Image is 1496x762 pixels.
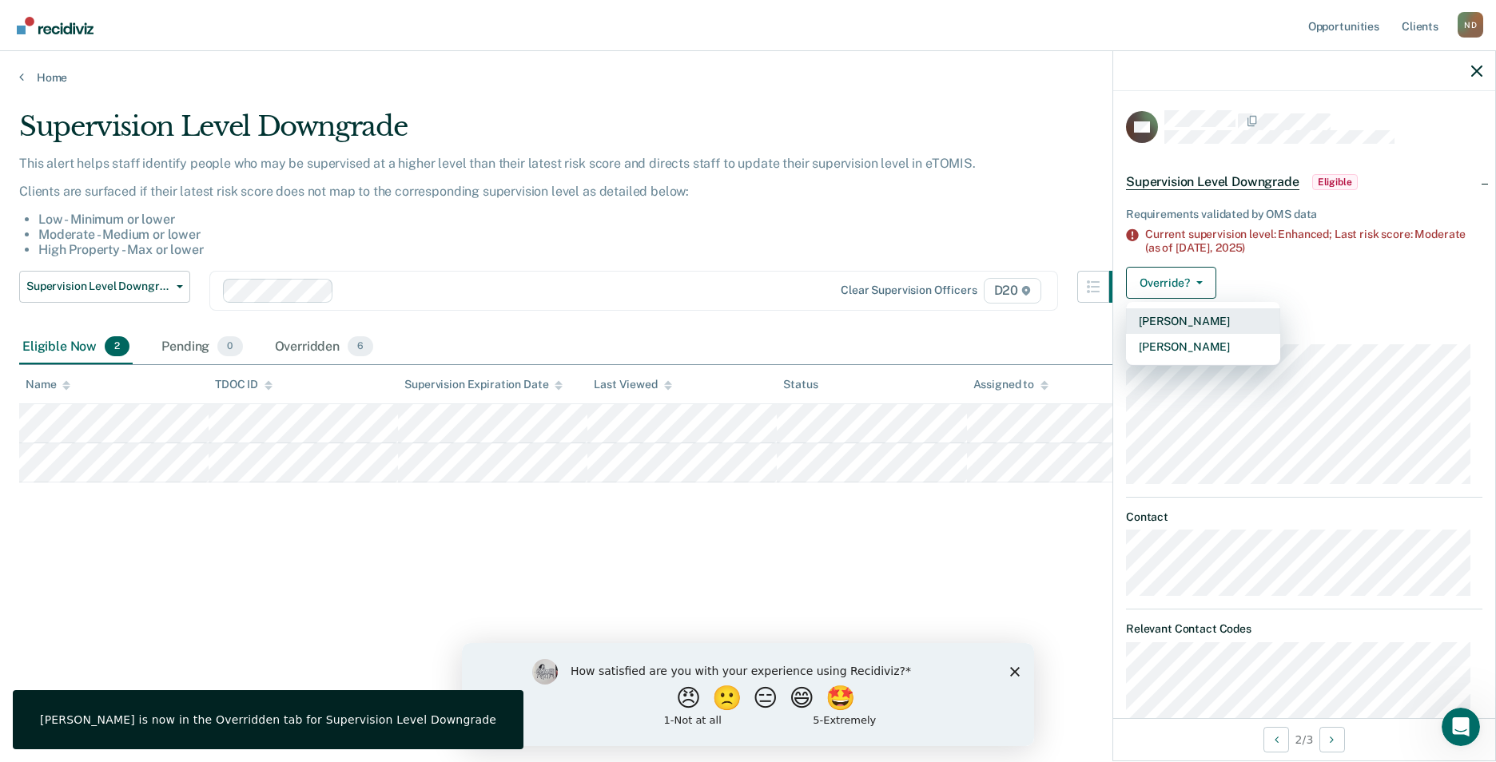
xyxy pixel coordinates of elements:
span: Eligible [1312,174,1358,190]
span: 6 [348,336,373,357]
button: [PERSON_NAME] [1126,308,1280,334]
div: Pending [158,330,245,365]
div: [PERSON_NAME] is now in the Overridden tab for Supervision Level Downgrade [40,712,496,727]
p: Clients are surfaced if their latest risk score does not map to the corresponding supervision lev... [19,184,1141,199]
button: Override? [1126,267,1216,299]
p: This alert helps staff identify people who may be supervised at a higher level than their latest ... [19,156,1141,171]
div: N D [1458,12,1483,38]
div: Overridden [272,330,377,365]
img: Recidiviz [17,17,93,34]
span: 2 [105,336,129,357]
div: Supervision Level Downgrade [19,110,1141,156]
li: Low - Minimum or lower [38,212,1141,227]
dt: Contact [1126,510,1482,524]
dt: Supervision [1126,324,1482,338]
iframe: Intercom live chat [1442,708,1480,746]
span: D20 [984,278,1041,304]
iframe: Survey by Kim from Recidiviz [462,643,1034,746]
div: Requirements validated by OMS data [1126,208,1482,221]
button: [PERSON_NAME] [1126,334,1280,359]
button: Next Opportunity [1319,727,1345,752]
span: 0 [217,336,242,357]
div: Last Viewed [594,378,671,391]
span: Supervision Level Downgrade [1126,174,1299,190]
div: Current supervision level: Enhanced; Last risk score: Moderate (as of [DATE], [1145,228,1482,255]
span: Supervision Level Downgrade [26,280,170,293]
div: Supervision Level DowngradeEligible [1113,157,1495,208]
li: Moderate - Medium or lower [38,227,1141,242]
div: 2 / 3 [1113,718,1495,760]
div: TDOC ID [215,378,273,391]
div: Supervision Expiration Date [404,378,563,391]
div: Name [26,378,70,391]
a: Home [19,70,1477,85]
div: Clear supervision officers [841,284,977,297]
dt: Relevant Contact Codes [1126,622,1482,636]
div: Eligible Now [19,330,133,365]
button: Previous Opportunity [1263,727,1289,752]
div: Status [783,378,818,391]
div: Assigned to [973,378,1048,391]
span: 2025) [1215,241,1245,254]
li: High Property - Max or lower [38,242,1141,257]
button: Profile dropdown button [1458,12,1483,38]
